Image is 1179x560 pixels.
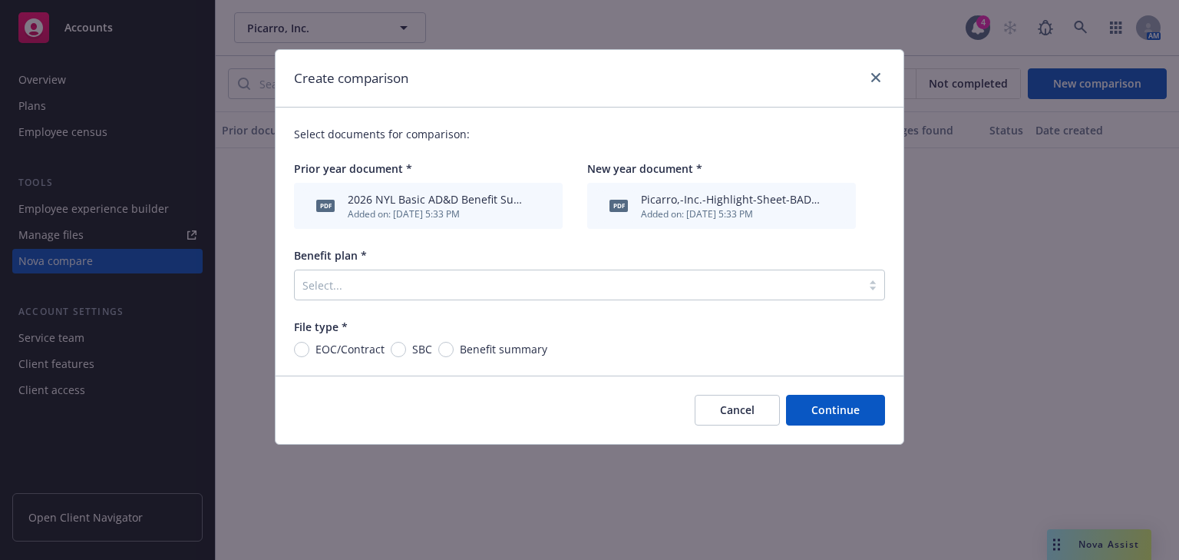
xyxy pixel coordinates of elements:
[294,248,367,263] span: Benefit plan *
[294,68,408,88] h1: Create comparison
[316,200,335,211] span: pdf
[867,68,885,87] a: close
[828,198,840,214] button: archive file
[348,191,529,207] div: 2026 NYL Basic AD&D Benefit Summary -Class 1_Picarro.pdf
[695,395,780,426] button: Cancel
[587,161,702,176] span: New year document *
[786,395,885,426] button: Continue
[641,207,822,220] div: Added on: [DATE] 5:33 PM
[294,126,885,142] p: Select documents for comparison:
[391,342,406,357] input: SBC
[535,198,547,214] button: archive file
[609,200,628,211] span: pdf
[438,342,454,357] input: Benefit summary
[315,341,385,357] span: EOC/Contract
[641,191,822,207] div: Picarro,-Inc.-Highlight-Sheet-BADD-CL01.pdf
[412,341,432,357] span: SBC
[294,161,412,176] span: Prior year document *
[294,342,309,357] input: EOC/Contract
[348,207,529,220] div: Added on: [DATE] 5:33 PM
[460,341,547,357] span: Benefit summary
[294,320,348,334] span: File type *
